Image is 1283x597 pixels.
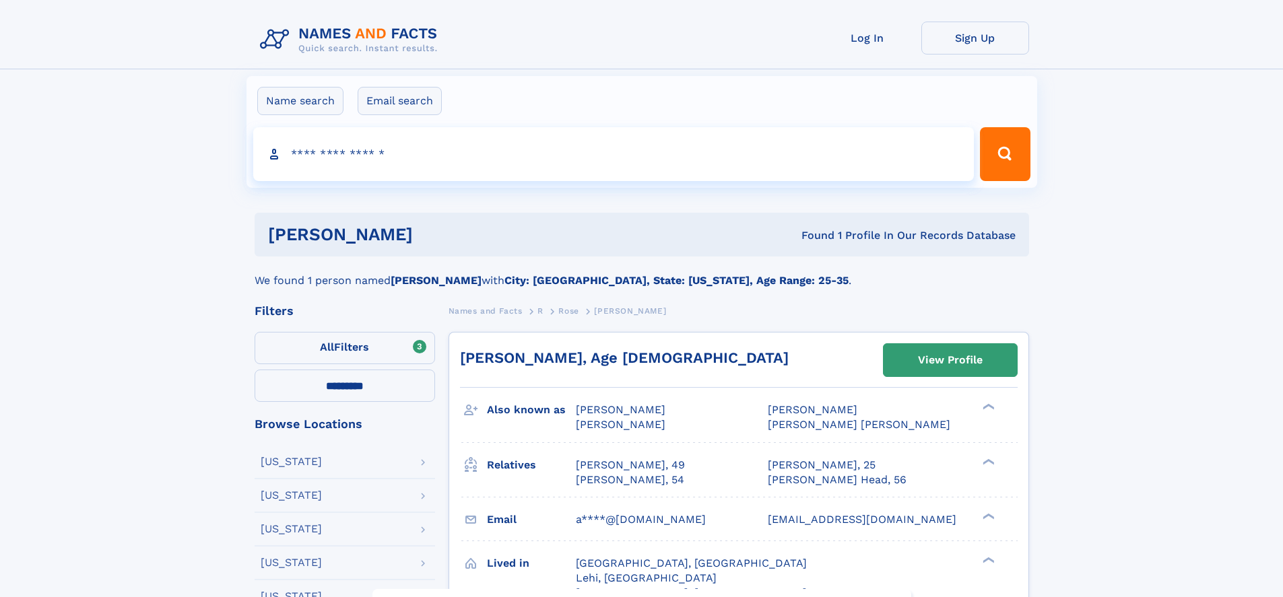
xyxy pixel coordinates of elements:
[576,458,685,472] a: [PERSON_NAME], 49
[979,457,995,466] div: ❯
[576,418,665,431] span: [PERSON_NAME]
[487,454,576,477] h3: Relatives
[253,127,975,181] input: search input
[884,344,1017,376] a: View Profile
[358,87,442,115] label: Email search
[768,472,907,487] a: [PERSON_NAME] Head, 56
[460,349,789,366] a: [PERSON_NAME], Age [DEMOGRAPHIC_DATA]
[576,403,665,416] span: [PERSON_NAME]
[261,524,322,534] div: [US_STATE]
[268,226,607,243] h1: [PERSON_NAME]
[257,87,343,115] label: Name search
[814,22,921,55] a: Log In
[979,402,995,411] div: ❯
[261,456,322,467] div: [US_STATE]
[576,557,807,569] span: [GEOGRAPHIC_DATA], [GEOGRAPHIC_DATA]
[255,418,435,430] div: Browse Locations
[255,256,1029,289] div: We found 1 person named with .
[768,458,876,472] a: [PERSON_NAME], 25
[504,274,849,287] b: City: [GEOGRAPHIC_DATA], State: [US_STATE], Age Range: 25-35
[918,345,983,376] div: View Profile
[576,571,717,584] span: Lehi, [GEOGRAPHIC_DATA]
[558,302,579,319] a: Rose
[255,305,435,317] div: Filters
[537,302,544,319] a: R
[768,513,956,526] span: [EMAIL_ADDRESS][DOMAIN_NAME]
[391,274,482,287] b: [PERSON_NAME]
[255,22,449,58] img: Logo Names and Facts
[979,555,995,564] div: ❯
[487,508,576,531] h3: Email
[768,418,950,431] span: [PERSON_NAME] [PERSON_NAME]
[449,302,523,319] a: Names and Facts
[261,557,322,568] div: [US_STATE]
[558,306,579,316] span: Rose
[255,332,435,364] label: Filters
[607,228,1016,243] div: Found 1 Profile In Our Records Database
[487,552,576,575] h3: Lived in
[768,403,857,416] span: [PERSON_NAME]
[594,306,666,316] span: [PERSON_NAME]
[261,490,322,501] div: [US_STATE]
[537,306,544,316] span: R
[487,398,576,421] h3: Also known as
[576,472,684,487] a: [PERSON_NAME], 54
[979,512,995,520] div: ❯
[921,22,1029,55] a: Sign Up
[980,127,1030,181] button: Search Button
[320,341,334,353] span: All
